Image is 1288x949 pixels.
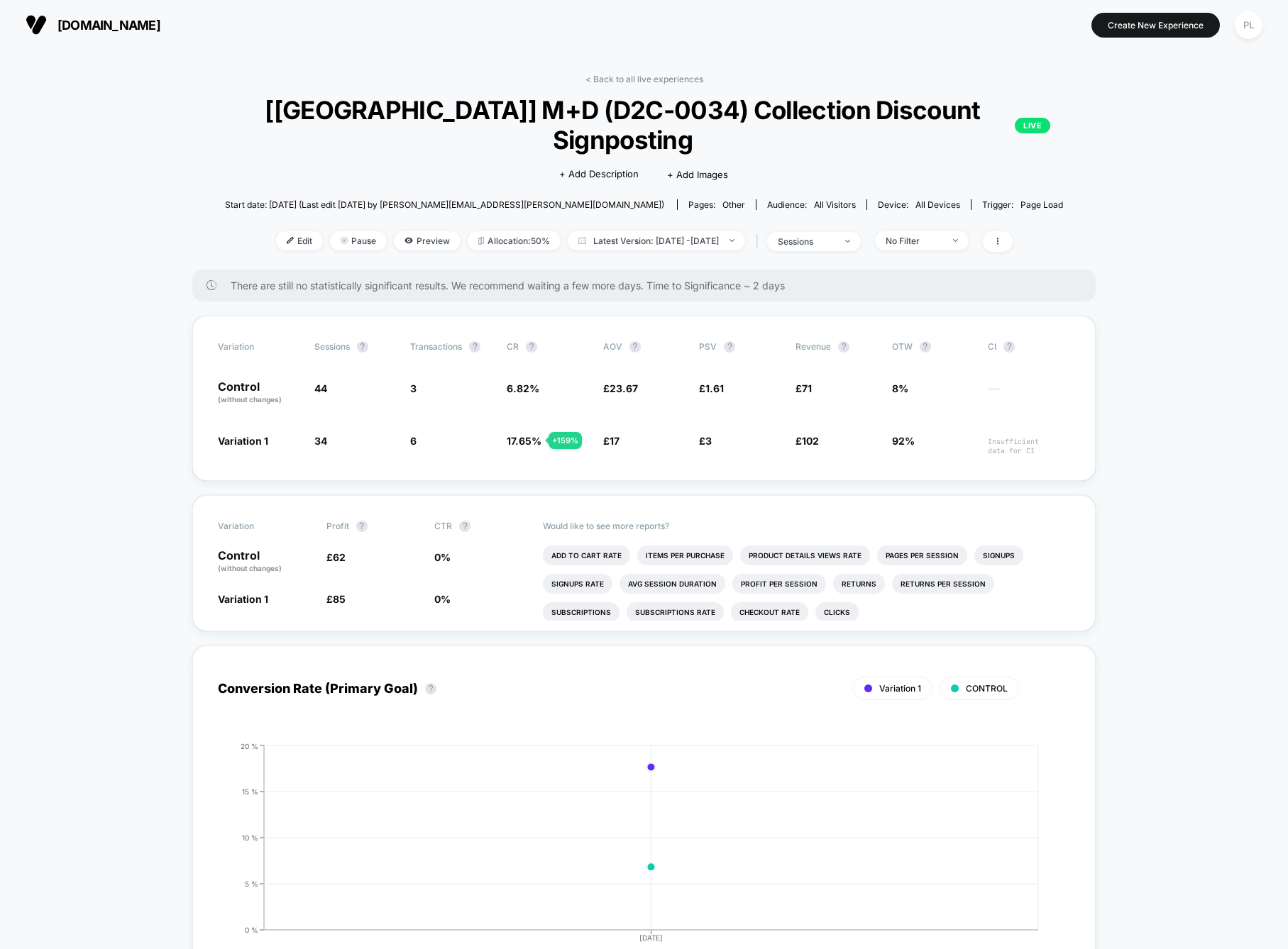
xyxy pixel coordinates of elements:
span: 0 % [434,593,451,605]
span: Device: [866,199,971,210]
div: + 159 % [549,432,582,449]
span: 85 [333,593,346,605]
span: (without changes) [218,564,282,572]
li: Signups Rate [543,574,612,594]
span: [[GEOGRAPHIC_DATA]] M+D (D2C-0034) Collection Discount Signposting [238,95,1051,155]
span: £ [796,382,812,394]
p: Control [218,550,312,574]
button: ? [469,341,480,353]
span: 1.61 [705,382,724,394]
span: Variation [218,521,296,532]
img: end [953,239,958,242]
span: £ [699,382,724,394]
li: Pages Per Session [877,545,967,565]
span: PSV [699,341,717,352]
img: end [730,239,734,242]
span: 6.82 % [507,382,539,394]
span: 92% [892,435,915,447]
span: All Visitors [814,199,856,210]
span: 23.67 [610,382,638,394]
span: Revenue [796,341,831,352]
span: other [722,199,745,210]
span: Latest Version: [DATE] - [DATE] [568,231,745,250]
span: Variation 1 [879,683,921,694]
li: Signups [974,545,1023,565]
img: calendar [578,237,586,244]
span: 62 [333,551,346,563]
button: ? [425,683,436,694]
span: 102 [802,435,819,447]
span: Page Load [1020,199,1063,210]
span: 34 [314,435,327,447]
p: LIVE [1015,118,1050,133]
span: + Add Images [667,169,728,180]
span: 3 [705,435,712,447]
span: Transactions [410,341,462,352]
span: £ [699,435,712,447]
tspan: 10 % [242,833,258,841]
span: CONTROL [966,683,1008,694]
div: Audience: [767,199,856,210]
span: --- [988,384,1070,405]
li: Subscriptions Rate [627,602,724,622]
img: edit [287,237,294,244]
span: CI [988,341,1066,353]
div: sessions [778,236,835,247]
span: Variation 1 [218,593,268,605]
img: rebalance [478,237,484,245]
li: Subscriptions [543,602,620,622]
li: Items Per Purchase [637,545,733,565]
tspan: [DATE] [639,933,663,942]
span: 17 [610,435,620,447]
span: £ [326,593,346,605]
span: Start date: [DATE] (Last edit [DATE] by [PERSON_NAME][EMAIL_ADDRESS][PERSON_NAME][DOMAIN_NAME]) [225,199,664,210]
img: end [845,240,850,243]
div: Pages: [688,199,745,210]
tspan: 5 % [245,879,258,887]
span: | [752,231,767,252]
span: 17.65 % [507,435,541,447]
span: (without changes) [218,395,282,404]
li: Checkout Rate [731,602,808,622]
span: + Add Description [559,167,639,182]
p: Would like to see more reports? [543,521,1070,531]
button: ? [356,521,368,532]
p: Control [218,381,300,405]
div: Trigger: [982,199,1063,210]
button: ? [838,341,849,353]
div: PL [1235,11,1262,39]
span: 6 [410,435,417,447]
span: Allocation: 50% [468,231,561,250]
span: 0 % [434,551,451,563]
span: £ [603,382,638,394]
li: Avg Session Duration [620,574,725,594]
button: ? [724,341,735,353]
button: ? [357,341,368,353]
span: Variation [218,341,296,353]
button: PL [1231,11,1267,40]
span: 3 [410,382,417,394]
span: £ [326,551,346,563]
img: end [341,237,348,244]
li: Returns Per Session [892,574,994,594]
tspan: 0 % [245,925,258,933]
li: Returns [833,574,885,594]
span: Pause [330,231,387,250]
span: 44 [314,382,327,394]
button: ? [459,521,470,532]
button: Create New Experience [1091,13,1220,38]
div: No Filter [886,235,942,246]
img: Visually logo [26,14,47,35]
span: all devices [915,199,960,210]
li: Product Details Views Rate [740,545,870,565]
tspan: 15 % [242,787,258,795]
button: ? [629,341,641,353]
li: Clicks [815,602,859,622]
span: AOV [603,341,622,352]
span: OTW [892,341,970,353]
span: 8% [892,382,908,394]
span: Insufficient data for CI [988,437,1070,455]
button: ? [1003,341,1015,353]
button: ? [526,341,537,353]
span: CR [507,341,519,352]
